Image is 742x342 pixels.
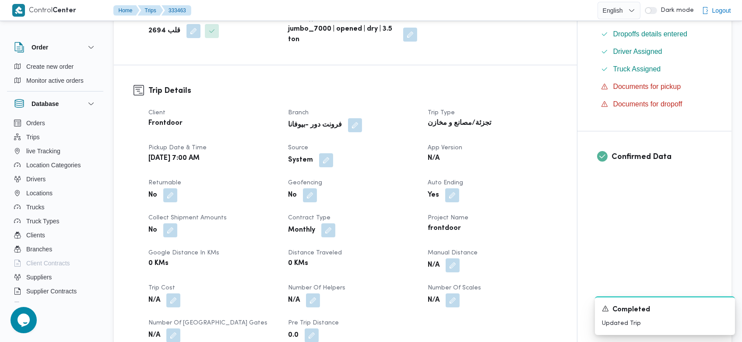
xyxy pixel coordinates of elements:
img: X8yXhbKr1z7QwAAAABJRU5ErkJggg== [12,4,25,17]
span: Devices [26,300,48,310]
button: Dropoffs details entered [598,27,712,41]
h3: Trip Details [148,85,557,97]
b: No [288,190,297,201]
button: Client Contracts [11,256,100,270]
span: Clients [26,230,45,240]
div: Notification [602,304,728,315]
b: 0 KMs [148,258,169,269]
button: Database [14,99,96,109]
button: Documents for pickup [598,80,712,94]
b: تجزئة/مصانع و مخازن [428,118,491,129]
b: N/A [288,295,300,306]
span: Source [288,145,308,151]
span: Dropoffs details entered [613,30,688,38]
b: jumbo_7000 | opened | dry | 3.5 ton [288,24,397,45]
button: Drivers [11,172,100,186]
button: Clients [11,228,100,242]
button: Supplier Contracts [11,284,100,298]
button: Monitor active orders [11,74,100,88]
span: Trips [26,132,40,142]
span: Supplier Contracts [26,286,77,296]
span: Number of Scales [428,285,481,291]
span: Suppliers [26,272,52,282]
span: Completed [612,305,650,315]
p: Updated Trip [602,319,728,328]
b: N/A [428,260,440,271]
button: live Tracking [11,144,100,158]
span: Documents for dropoff [613,100,682,108]
button: Trips [138,5,163,16]
span: Number of Helpers [288,285,345,291]
span: live Tracking [26,146,60,156]
b: No [148,225,157,236]
button: Create new order [11,60,100,74]
span: Dark mode [657,7,694,14]
span: Branches [26,244,52,254]
span: Truck Types [26,216,59,226]
b: فرونت دور -بيوفانا [288,120,342,130]
button: Locations [11,186,100,200]
span: Drivers [26,174,46,184]
span: Driver Assigned [613,46,662,57]
iframe: chat widget [9,307,37,333]
span: Documents for dropoff [613,99,682,109]
span: Monitor active orders [26,75,84,86]
button: Home [113,5,140,16]
h3: Confirmed Data [612,151,712,163]
span: Trucks [26,202,44,212]
span: Manual Distance [428,250,478,256]
b: Center [53,7,77,14]
span: Client [148,110,165,116]
span: Trip Type [428,110,455,116]
b: قلب 2694 [148,26,180,36]
span: Orders [26,118,45,128]
button: Logout [698,2,735,19]
span: Logout [712,5,731,16]
span: Project Name [428,215,468,221]
span: Dropoffs details entered [613,29,688,39]
button: Driver Assigned [598,45,712,59]
span: Driver Assigned [613,48,662,55]
span: Documents for pickup [613,83,681,90]
b: N/A [428,295,440,306]
b: frontdoor [428,223,461,234]
b: Yes [428,190,439,201]
b: N/A [428,153,440,164]
button: Suppliers [11,270,100,284]
button: Trips [11,130,100,144]
button: Location Categories [11,158,100,172]
b: No [148,190,157,201]
span: Distance Traveled [288,250,342,256]
b: N/A [148,330,160,341]
b: N/A [148,295,160,306]
span: Truck Assigned [613,65,661,73]
span: Truck Assigned [613,64,661,74]
span: App Version [428,145,462,151]
div: Database [7,116,103,306]
span: Collect Shipment Amounts [148,215,227,221]
span: Auto Ending [428,180,463,186]
button: Truck Types [11,214,100,228]
button: Truck Assigned [598,62,712,76]
h3: Database [32,99,59,109]
span: Geofencing [288,180,322,186]
button: Documents for dropoff [598,97,712,111]
span: Create new order [26,61,74,72]
span: Pre Trip Distance [288,320,339,326]
span: Returnable [148,180,181,186]
b: System [288,155,313,166]
span: Client Contracts [26,258,70,268]
b: 0.0 [288,330,299,341]
b: Frontdoor [148,118,183,129]
span: Locations [26,188,53,198]
div: Order [7,60,103,91]
span: Google distance in KMs [148,250,219,256]
span: Number of [GEOGRAPHIC_DATA] Gates [148,320,267,326]
b: Monthly [288,225,315,236]
span: Trip Cost [148,285,175,291]
span: Branch [288,110,309,116]
button: Orders [11,116,100,130]
span: Documents for pickup [613,81,681,92]
button: Branches [11,242,100,256]
button: Trucks [11,200,100,214]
